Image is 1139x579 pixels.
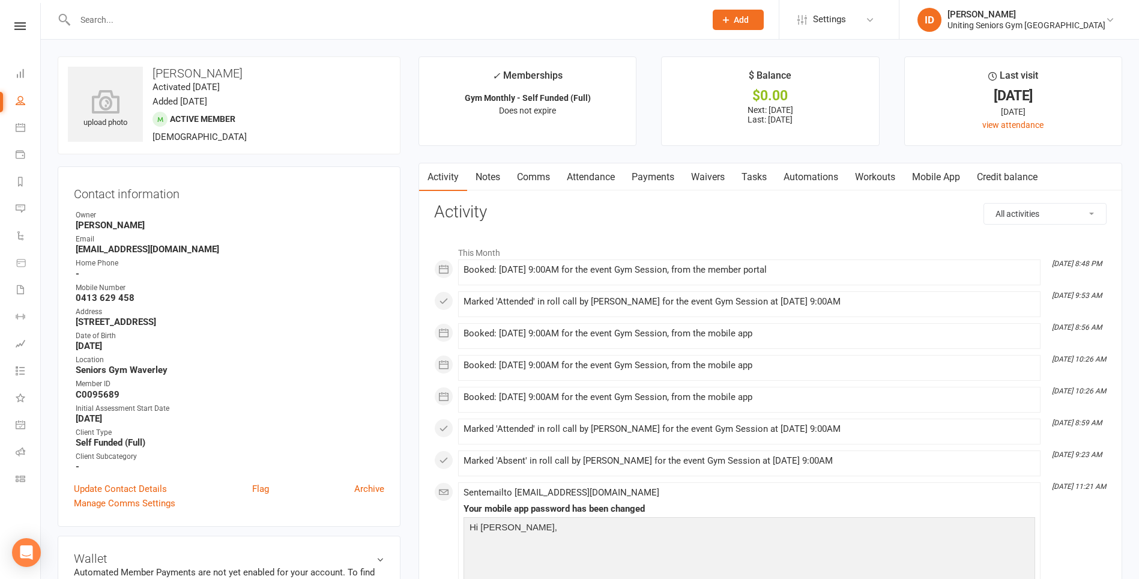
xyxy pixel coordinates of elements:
div: Booked: [DATE] 9:00AM for the event Gym Session, from the mobile app [464,360,1035,371]
li: This Month [434,240,1107,259]
strong: - [76,268,384,279]
a: Class kiosk mode [16,467,40,494]
input: Search... [71,11,697,28]
div: Booked: [DATE] 9:00AM for the event Gym Session, from the member portal [464,265,1035,275]
a: People [16,88,40,115]
div: [PERSON_NAME] [947,9,1105,20]
i: [DATE] 10:26 AM [1052,355,1106,363]
button: Add [713,10,764,30]
i: [DATE] 10:26 AM [1052,387,1106,395]
p: Next: [DATE] Last: [DATE] [672,105,868,124]
a: Assessments [16,332,40,359]
i: [DATE] 9:53 AM [1052,291,1102,300]
a: Attendance [558,163,623,191]
a: view attendance [982,120,1044,130]
div: Mobile Number [76,282,384,294]
div: ID [917,8,941,32]
a: Update Contact Details [74,482,167,496]
strong: [PERSON_NAME] [76,220,384,231]
a: Dashboard [16,61,40,88]
a: Manage Comms Settings [74,496,175,511]
strong: [EMAIL_ADDRESS][DOMAIN_NAME] [76,244,384,255]
div: Uniting Seniors Gym [GEOGRAPHIC_DATA] [947,20,1105,31]
strong: - [76,461,384,472]
div: [DATE] [916,105,1111,118]
span: Add [734,15,749,25]
div: Last visit [988,68,1038,89]
strong: Gym Monthly - Self Funded (Full) [465,93,591,103]
i: [DATE] 8:56 AM [1052,323,1102,332]
h3: Contact information [74,183,384,201]
div: Client Type [76,427,384,438]
a: Mobile App [904,163,968,191]
div: upload photo [68,89,143,129]
a: Notes [467,163,509,191]
h3: Activity [434,203,1107,222]
div: $ Balance [749,68,791,89]
div: Open Intercom Messenger [12,538,41,567]
div: Location [76,354,384,366]
a: Workouts [847,163,904,191]
h3: [PERSON_NAME] [68,67,390,80]
div: Home Phone [76,258,384,269]
div: Address [76,306,384,318]
a: Roll call kiosk mode [16,440,40,467]
time: Added [DATE] [153,96,207,107]
div: Booked: [DATE] 9:00AM for the event Gym Session, from the mobile app [464,392,1035,402]
span: Active member [170,114,235,124]
span: Settings [813,6,846,33]
div: Marked 'Attended' in roll call by [PERSON_NAME] for the event Gym Session at [DATE] 9:00AM [464,297,1035,307]
div: Memberships [492,68,563,90]
i: [DATE] 9:23 AM [1052,450,1102,459]
p: Hi [PERSON_NAME], [467,520,1032,538]
a: Calendar [16,115,40,142]
a: Waivers [683,163,733,191]
i: [DATE] 8:48 PM [1052,259,1102,268]
h3: Wallet [74,552,384,565]
a: Automations [775,163,847,191]
a: Flag [252,482,269,496]
i: [DATE] 8:59 AM [1052,419,1102,427]
div: Marked 'Absent' in roll call by [PERSON_NAME] for the event Gym Session at [DATE] 9:00AM [464,456,1035,466]
strong: Self Funded (Full) [76,437,384,448]
div: Member ID [76,378,384,390]
a: Activity [419,163,467,191]
span: Sent email to [EMAIL_ADDRESS][DOMAIN_NAME] [464,487,659,498]
a: What's New [16,386,40,413]
div: Email [76,234,384,245]
a: Product Sales [16,250,40,277]
a: Payments [623,163,683,191]
strong: Seniors Gym Waverley [76,365,384,375]
strong: [STREET_ADDRESS] [76,317,384,327]
div: Your mobile app password has been changed [464,504,1035,514]
div: Owner [76,210,384,221]
div: Booked: [DATE] 9:00AM for the event Gym Session, from the mobile app [464,329,1035,339]
strong: [DATE] [76,413,384,424]
a: Reports [16,169,40,196]
a: General attendance kiosk mode [16,413,40,440]
div: Client Subcategory [76,451,384,462]
i: ✓ [492,70,500,82]
span: Does not expire [499,106,556,115]
strong: 0413 629 458 [76,293,384,303]
div: $0.00 [672,89,868,102]
a: Archive [354,482,384,496]
div: [DATE] [916,89,1111,102]
strong: [DATE] [76,341,384,351]
a: Payments [16,142,40,169]
div: Marked 'Attended' in roll call by [PERSON_NAME] for the event Gym Session at [DATE] 9:00AM [464,424,1035,434]
i: [DATE] 11:21 AM [1052,482,1106,491]
a: Comms [509,163,558,191]
div: Initial Assessment Start Date [76,403,384,414]
a: Tasks [733,163,775,191]
strong: C0095689 [76,389,384,400]
span: [DEMOGRAPHIC_DATA] [153,132,247,142]
time: Activated [DATE] [153,82,220,92]
a: Credit balance [968,163,1046,191]
div: Date of Birth [76,330,384,342]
